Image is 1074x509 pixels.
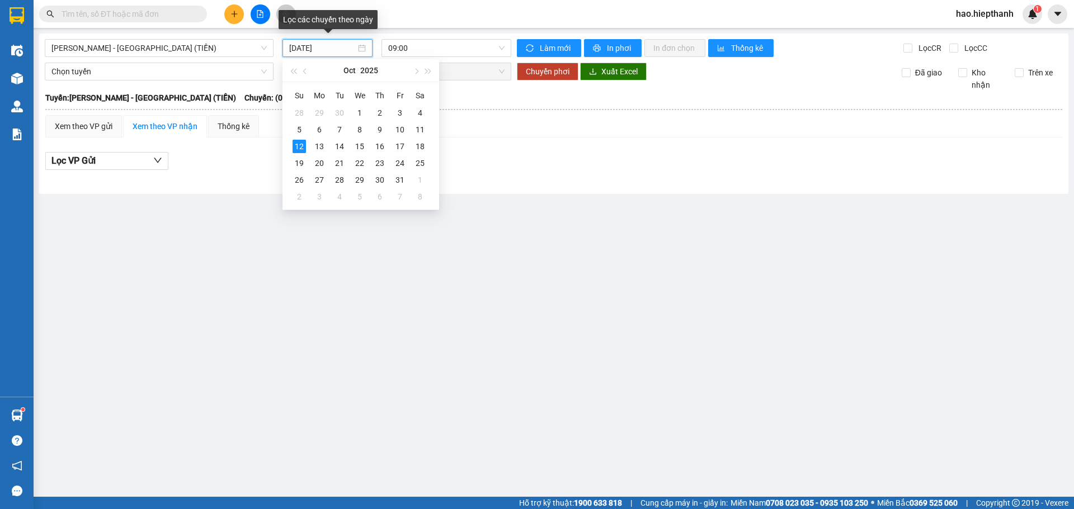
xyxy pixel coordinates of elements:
td: 2025-10-09 [370,121,390,138]
td: 2025-10-15 [350,138,370,155]
img: warehouse-icon [11,410,23,421]
td: 2025-11-03 [309,188,329,205]
div: 21 [333,156,346,170]
div: Xem theo VP nhận [133,120,197,132]
td: 2025-10-20 [309,155,329,172]
span: 09:00 [388,40,505,56]
td: 2025-10-25 [410,155,430,172]
div: Lọc các chuyến theo ngày [279,10,378,29]
td: 2025-09-29 [309,104,329,121]
td: 2025-10-19 [289,155,309,172]
button: 2025 [360,59,378,82]
td: 2025-10-07 [329,121,350,138]
span: Lọc CR [914,42,943,54]
td: 2025-10-27 [309,172,329,188]
span: printer [593,44,602,53]
button: In đơn chọn [644,39,705,57]
td: 2025-10-23 [370,155,390,172]
div: Thống kê [218,120,249,132]
img: icon-new-feature [1028,9,1038,19]
div: 16 [373,140,387,153]
img: logo-vxr [10,7,24,24]
td: 2025-09-28 [289,104,309,121]
span: Đã giao [911,66,946,79]
div: 1 [413,173,427,187]
th: Su [289,87,309,104]
th: Th [370,87,390,104]
div: 4 [413,106,427,120]
input: Tìm tên, số ĐT hoặc mã đơn [62,8,194,20]
span: Trên xe [1024,66,1057,79]
td: 2025-10-18 [410,138,430,155]
div: 8 [413,190,427,203]
td: 2025-10-14 [329,138,350,155]
div: 25 [413,156,427,170]
div: 31 [393,173,407,187]
td: 2025-11-02 [289,188,309,205]
span: bar-chart [717,44,727,53]
th: Tu [329,87,350,104]
span: Kho nhận [967,66,1006,91]
span: ⚪️ [871,501,874,505]
span: message [12,486,22,496]
div: 15 [353,140,366,153]
th: Sa [410,87,430,104]
div: 26 [293,173,306,187]
div: 6 [313,123,326,136]
span: question-circle [12,435,22,446]
div: 2 [373,106,387,120]
div: 6 [373,190,387,203]
img: warehouse-icon [11,101,23,112]
div: 27 [313,173,326,187]
div: 2 [293,190,306,203]
img: warehouse-icon [11,73,23,84]
div: 1 [353,106,366,120]
td: 2025-10-28 [329,172,350,188]
div: 12 [293,140,306,153]
div: 8 [353,123,366,136]
div: 3 [393,106,407,120]
div: 7 [393,190,407,203]
td: 2025-10-02 [370,104,390,121]
td: 2025-10-16 [370,138,390,155]
span: | [630,497,632,509]
button: Oct [343,59,356,82]
th: We [350,87,370,104]
td: 2025-10-01 [350,104,370,121]
div: 29 [353,173,366,187]
span: down [153,156,162,165]
strong: 0369 525 060 [910,498,958,507]
span: notification [12,460,22,471]
input: 12/10/2025 [289,42,356,54]
div: 18 [413,140,427,153]
td: 2025-10-10 [390,121,410,138]
b: Tuyến: [PERSON_NAME] - [GEOGRAPHIC_DATA] (TIỀN) [45,93,236,102]
span: | [966,497,968,509]
button: Lọc VP Gửi [45,152,168,170]
div: 23 [373,156,387,170]
div: 22 [353,156,366,170]
td: 2025-11-01 [410,172,430,188]
div: 4 [333,190,346,203]
td: 2025-09-30 [329,104,350,121]
button: aim [276,4,296,24]
div: 17 [393,140,407,153]
td: 2025-10-29 [350,172,370,188]
span: plus [230,10,238,18]
td: 2025-10-21 [329,155,350,172]
div: 19 [293,156,306,170]
span: Hỗ trợ kỹ thuật: [519,497,622,509]
span: file-add [256,10,264,18]
td: 2025-11-06 [370,188,390,205]
sup: 1 [21,408,25,411]
td: 2025-10-05 [289,121,309,138]
div: 10 [393,123,407,136]
td: 2025-10-30 [370,172,390,188]
div: 30 [333,106,346,120]
div: 11 [413,123,427,136]
button: caret-down [1048,4,1067,24]
div: 5 [353,190,366,203]
div: 30 [373,173,387,187]
td: 2025-10-06 [309,121,329,138]
span: Hồ Chí Minh - Tân Châu (TIỀN) [51,40,267,56]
